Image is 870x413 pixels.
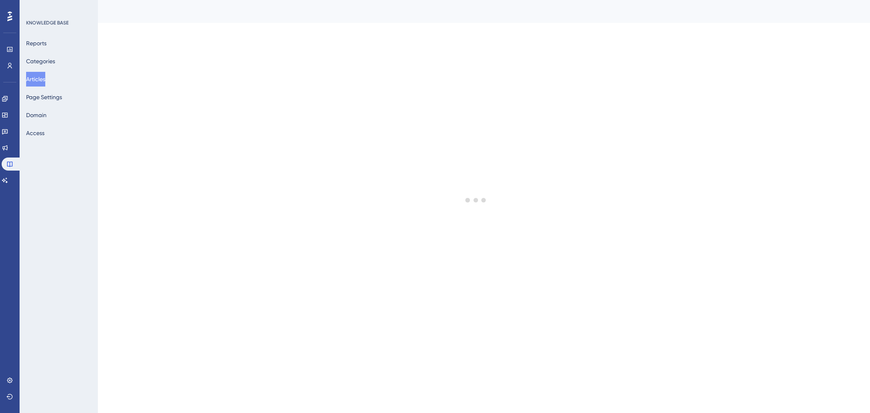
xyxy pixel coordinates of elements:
[26,54,55,69] button: Categories
[26,20,69,26] div: KNOWLEDGE BASE
[26,72,45,87] button: Articles
[26,36,46,51] button: Reports
[26,90,62,104] button: Page Settings
[26,108,46,122] button: Domain
[26,126,44,140] button: Access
